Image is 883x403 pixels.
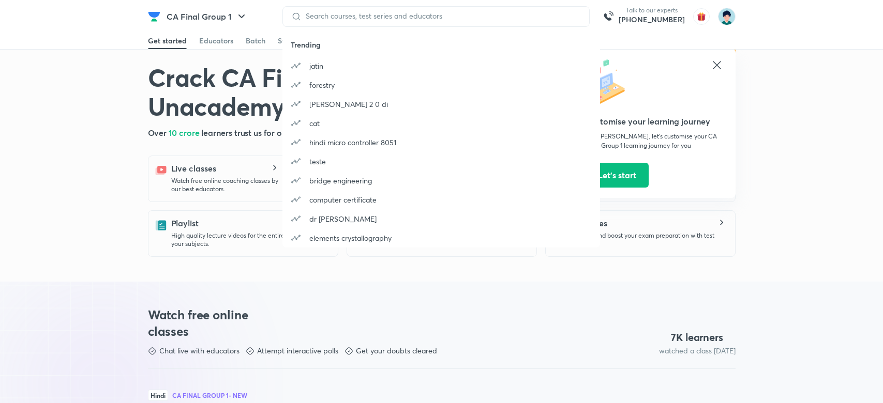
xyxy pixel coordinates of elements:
p: forestry [309,80,335,90]
button: CA Final Group 1 [160,6,254,27]
a: [PHONE_NUMBER] [619,14,685,25]
a: computer certificate [282,190,601,209]
div: Educators [199,36,233,46]
p: hindi micro controller 8051 [309,137,396,148]
span: learners trust us for online and offline coaching [201,127,380,138]
div: Get started [148,36,187,46]
a: teste [282,152,601,171]
h5: Live classes [171,162,216,175]
a: hindi micro controller 8051 [282,133,601,152]
h1: Crack CA Final Group 1 with Unacademy [148,63,478,120]
span: Hindi [148,390,168,401]
button: Let’s start [586,163,649,188]
p: bridge engineering [309,175,372,186]
a: Batch [246,33,265,49]
a: dr [PERSON_NAME] [282,209,601,228]
h5: Customise your learning journey [586,115,723,128]
div: Batch [246,36,265,46]
p: computer certificate [309,194,377,205]
input: Search courses, test series and educators [302,12,581,20]
p: cat [309,118,320,129]
a: Get started [148,33,187,49]
div: Store [278,36,295,46]
p: Evaluate and boost your exam preparation with test series. [568,231,727,248]
span: Over [148,127,169,138]
a: Store [278,33,295,49]
a: Educators [199,33,233,49]
img: icon [586,59,632,105]
h3: Watch free online classes [148,306,268,339]
p: [PERSON_NAME] 2 0 di [309,99,388,110]
span: 10 crore [169,127,201,138]
a: bridge engineering [282,171,601,190]
p: jatin [309,60,323,71]
img: Priyanka Ramchandani [718,8,736,25]
a: forestry [282,75,601,95]
h6: Trending [291,39,601,50]
p: Hey [PERSON_NAME], let’s customise your CA Final Group 1 learning journey for you [586,132,723,150]
p: Get your doubts cleared [356,346,437,356]
p: Attempt interactive polls [257,346,338,356]
h5: Test series [568,217,607,229]
p: elements crystallography [309,233,392,243]
img: Company Logo [148,10,160,23]
img: call-us [598,6,619,27]
p: High quality lecture videos for the entire syllabus for all your subjects. [171,231,330,248]
a: cat [282,114,601,133]
a: [PERSON_NAME] 2 0 di [282,95,601,114]
p: CA Final Group 1- New [172,392,247,398]
a: elements crystallography [282,228,601,247]
a: jatin [282,56,601,75]
p: teste [309,156,326,167]
p: Chat live with educators [159,346,240,356]
p: Talk to our experts [619,6,685,14]
p: watched a class [DATE] [659,346,736,356]
img: avatar [693,8,710,25]
p: dr [PERSON_NAME] [309,213,377,224]
h4: 7 K learners [671,331,723,344]
p: Watch free online coaching classes by our best educators. [171,177,280,193]
h5: Playlist [171,217,199,229]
